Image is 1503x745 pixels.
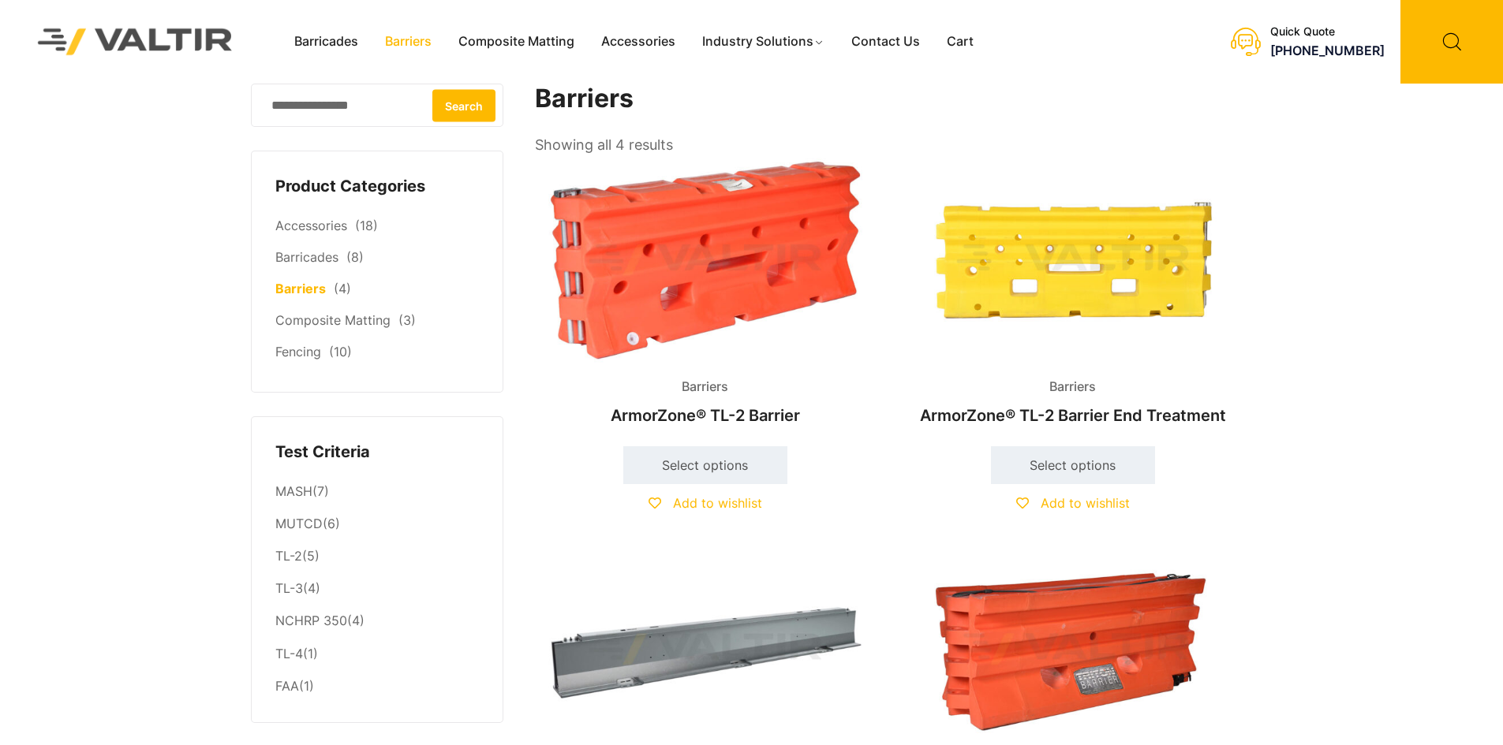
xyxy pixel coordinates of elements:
span: Barriers [670,375,740,399]
img: Valtir Rentals [17,8,253,75]
span: (18) [355,218,378,233]
a: TL-2 [275,548,302,564]
a: [PHONE_NUMBER] [1270,43,1385,58]
a: Barriers [372,30,445,54]
h4: Product Categories [275,175,479,199]
a: TL-3 [275,580,303,596]
li: (4) [275,605,479,638]
a: Add to wishlist [1016,495,1130,511]
a: Add to wishlist [649,495,762,511]
li: (4) [275,573,479,605]
p: Showing all 4 results [535,132,673,158]
span: Add to wishlist [673,495,762,511]
a: Select options for “ArmorZone® TL-2 Barrier” [623,446,787,484]
a: MASH [275,483,312,499]
a: Industry Solutions [689,30,838,54]
li: (1) [275,670,479,698]
a: TL-4 [275,646,303,661]
a: MUTCD [275,516,323,531]
a: Composite Matting [445,30,588,54]
a: BarriersArmorZone® TL-2 Barrier [535,158,876,433]
a: FAA [275,678,299,694]
li: (6) [275,508,479,541]
a: Barricades [275,249,338,265]
h4: Test Criteria [275,441,479,464]
a: Accessories [588,30,689,54]
h2: ArmorZone® TL-2 Barrier End Treatment [903,398,1243,433]
span: (3) [398,312,416,328]
a: Contact Us [838,30,933,54]
li: (5) [275,541,479,573]
a: Composite Matting [275,312,391,328]
a: Cart [933,30,987,54]
span: (4) [334,281,351,296]
h2: ArmorZone® TL-2 Barrier [535,398,876,433]
li: (7) [275,475,479,508]
div: Quick Quote [1270,25,1385,39]
span: (8) [346,249,364,265]
a: Barricades [281,30,372,54]
a: Select options for “ArmorZone® TL-2 Barrier End Treatment” [991,446,1155,484]
a: Fencing [275,344,321,359]
li: (1) [275,638,479,670]
a: BarriersArmorZone® TL-2 Barrier End Treatment [903,158,1243,433]
h1: Barriers [535,84,1245,114]
span: (10) [329,344,352,359]
span: Barriers [1038,375,1108,399]
button: Search [432,89,495,121]
a: NCHRP 350 [275,613,347,628]
a: Barriers [275,281,326,296]
a: Accessories [275,218,347,233]
span: Add to wishlist [1041,495,1130,511]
